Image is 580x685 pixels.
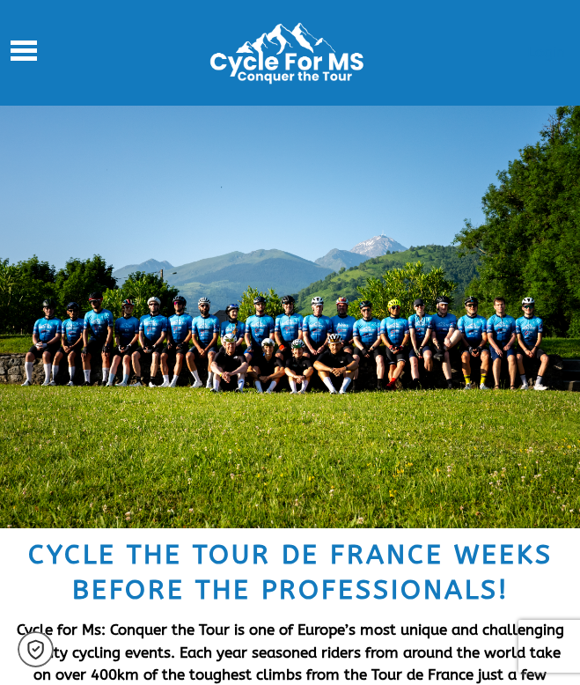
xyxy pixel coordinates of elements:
span: Cycle the Tour de France weeks before the professionals! [28,539,553,606]
img: Cycle for MS: Conquer the Tour [202,20,378,86]
span: Login [527,43,565,61]
a: Cookie settings [18,631,54,667]
a: Open Login Menu [527,43,565,61]
button: Main Menu [11,40,37,66]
